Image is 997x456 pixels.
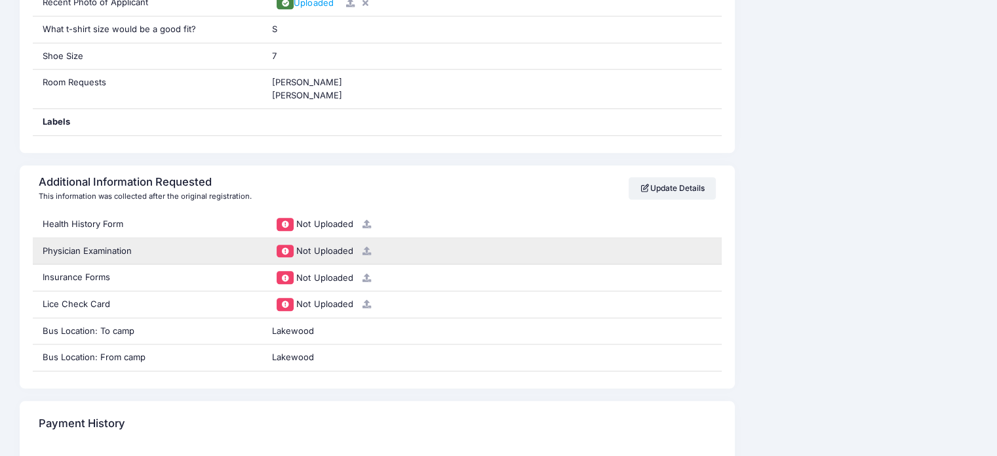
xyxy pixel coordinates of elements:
span: Not Uploaded [296,299,353,309]
span: Not Uploaded [296,272,353,283]
div: Shoe Size [33,43,263,70]
span: Lakewood [272,325,314,336]
div: Physician Examination [33,238,263,264]
span: Not Uploaded [296,218,353,229]
h4: Payment History [39,405,125,443]
span: 7 [272,51,277,61]
div: Bus Location: From camp [33,344,263,371]
div: This information was collected after the original registration. [39,191,252,202]
div: What t-shirt size would be a good fit? [33,16,263,43]
div: Lice Check Card [33,291,263,318]
div: Room Requests [33,70,263,108]
span: Not Uploaded [296,245,353,256]
span: Lakewood [272,352,314,362]
div: Labels [33,109,263,135]
div: Insurance Forms [33,264,263,291]
h4: Additional Information Requested [39,176,248,189]
div: Health History Form [33,211,263,238]
a: Update Details [629,177,716,199]
span: S [272,24,277,34]
span: [PERSON_NAME] [PERSON_NAME] [272,77,342,100]
div: Bus Location: To camp [33,318,263,344]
